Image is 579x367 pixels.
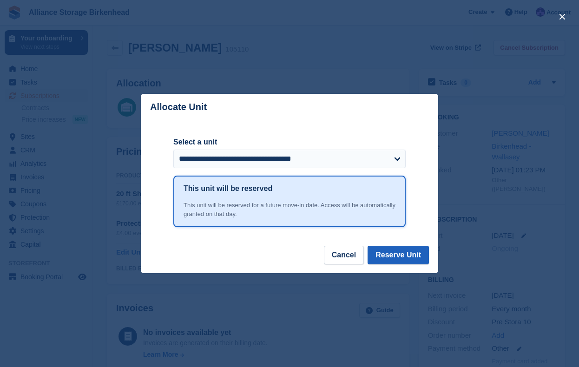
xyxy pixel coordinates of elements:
[150,102,207,112] p: Allocate Unit
[184,183,272,194] h1: This unit will be reserved
[555,9,570,24] button: close
[184,201,395,219] div: This unit will be reserved for a future move-in date. Access will be automatically granted on tha...
[324,246,364,264] button: Cancel
[368,246,429,264] button: Reserve Unit
[173,137,406,148] label: Select a unit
